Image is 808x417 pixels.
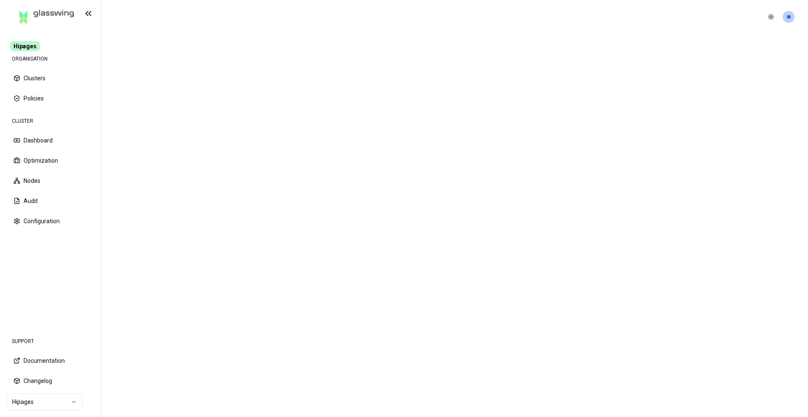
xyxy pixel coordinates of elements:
[7,131,94,150] button: Dashboard
[7,50,94,67] div: ORGANISATION
[7,89,94,108] button: Policies
[12,4,77,24] img: GlassWing
[7,192,94,210] button: Audit
[10,41,40,51] span: Hipages
[7,69,94,87] button: Clusters
[7,212,94,230] button: Configuration
[7,172,94,190] button: Nodes
[7,113,94,129] div: CLUSTER
[7,333,94,350] div: SUPPORT
[7,372,94,390] button: Changelog
[7,151,94,170] button: Optimization
[7,351,94,370] button: Documentation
